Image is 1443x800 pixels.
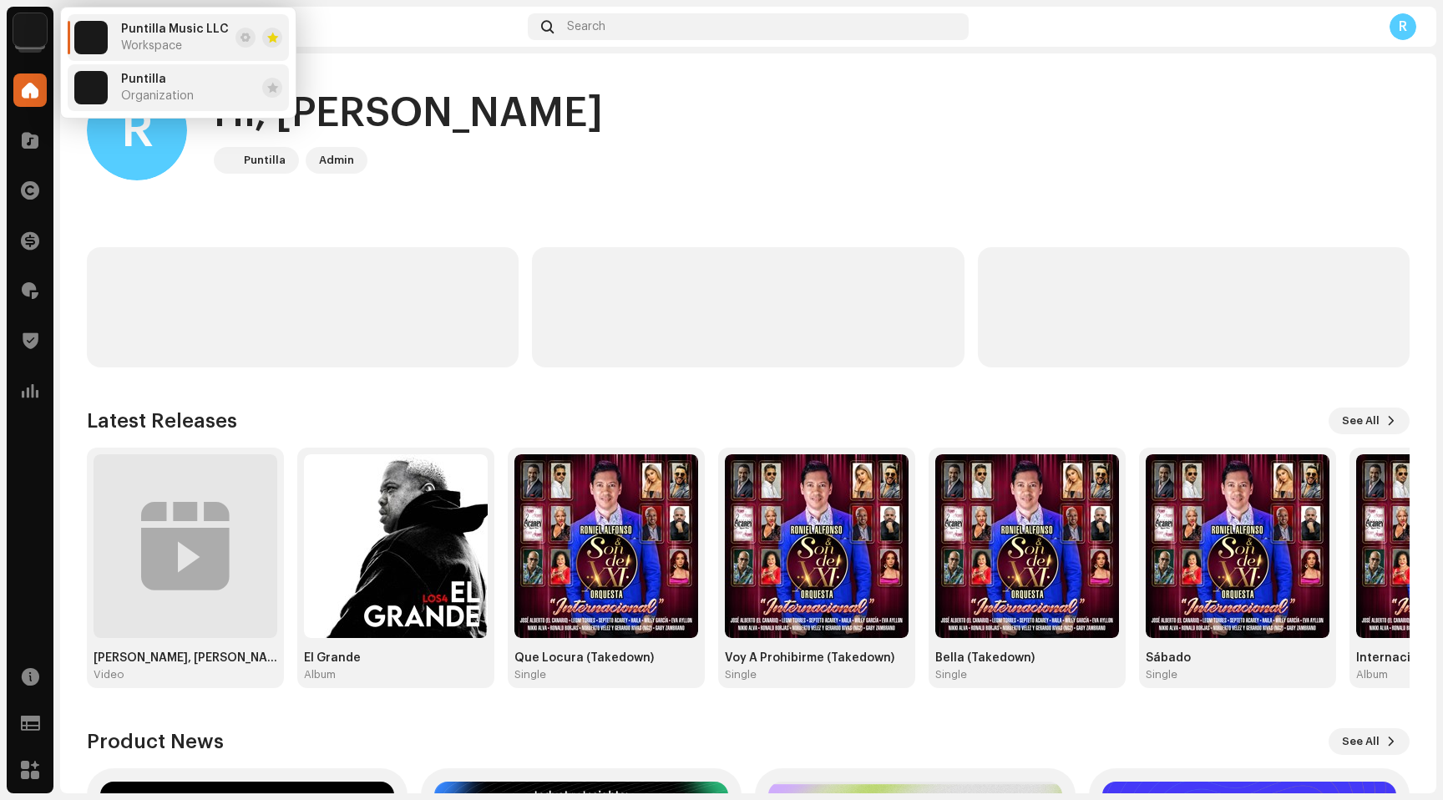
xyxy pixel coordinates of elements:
button: See All [1329,408,1410,434]
div: Puntilla [244,150,286,170]
img: 58019ce1-785d-43e2-b974-88b7bf3b60b2 [1146,454,1329,638]
div: Home [80,20,521,33]
img: e1e6889f-7887-468d-8779-d78b027f6245 [514,454,698,638]
img: d7a559f1-3cb0-4f55-bcd5-c1835d266fb9 [725,454,909,638]
div: Album [1356,668,1388,681]
button: See All [1329,728,1410,755]
div: Album [304,668,336,681]
div: Que Locura (Takedown) [514,651,698,665]
div: R [1390,13,1416,40]
img: a6437e74-8c8e-4f74-a1ce-131745af0155 [74,71,108,104]
div: Single [935,668,967,681]
span: See All [1342,404,1380,438]
span: See All [1342,725,1380,758]
div: Bella (Takedown) [935,651,1119,665]
div: Admin [319,150,354,170]
span: Puntilla Music LLC [121,23,229,36]
img: a6437e74-8c8e-4f74-a1ce-131745af0155 [74,21,108,54]
div: Single [514,668,546,681]
span: Search [567,20,605,33]
img: aaeb2668-74f1-4a13-be73-0463f25026be [304,454,488,638]
div: Hi, [PERSON_NAME] [214,87,603,140]
div: [PERSON_NAME], [PERSON_NAME] [Lyric Video] [94,651,277,665]
span: Organization [121,89,194,103]
div: El Grande [304,651,488,665]
img: ed4bb948-22f6-4cd0-a26c-ef6d1f6fc2c5 [935,454,1119,638]
span: Workspace [121,39,182,53]
div: Single [1146,668,1177,681]
h3: Latest Releases [87,408,237,434]
img: a6437e74-8c8e-4f74-a1ce-131745af0155 [217,150,237,170]
div: Sábado [1146,651,1329,665]
h3: Product News [87,728,224,755]
span: Puntilla [121,73,166,86]
div: R [87,80,187,180]
div: Single [725,668,757,681]
div: Video [94,668,124,681]
div: Voy A Prohibirme (Takedown) [725,651,909,665]
img: a6437e74-8c8e-4f74-a1ce-131745af0155 [13,13,47,47]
